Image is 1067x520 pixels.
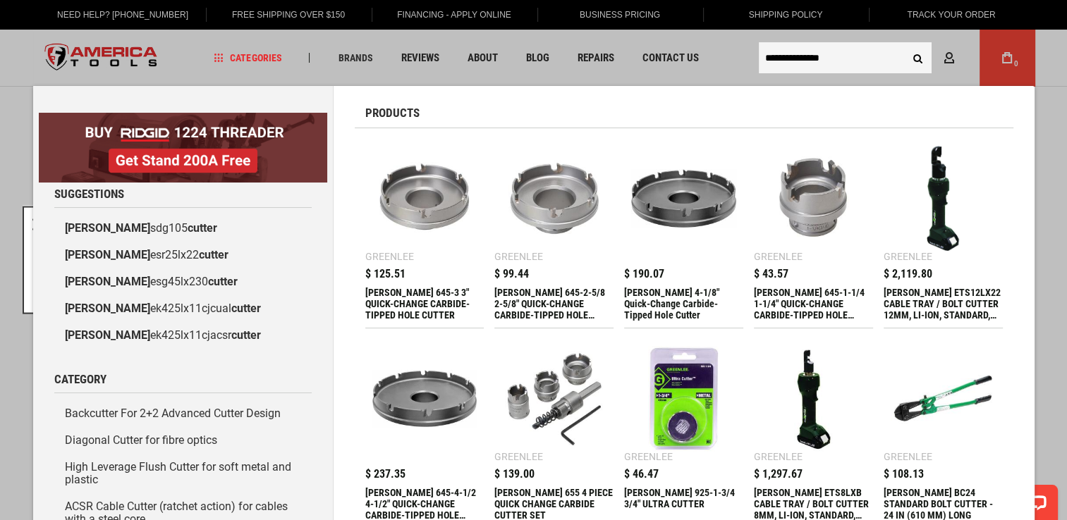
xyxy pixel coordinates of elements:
img: GREENLEE ETS8LXB CABLE TRAY / BOLT CUTTER 8MM, LI-ION, STANDARD, BARE [761,346,866,451]
b: [PERSON_NAME] [65,248,150,261]
div: Greenlee [754,452,803,462]
div: Greenlee [494,252,543,261]
b: cutter [199,248,228,261]
a: GREENLEE 645-3 3 Greenlee $ 125.51 [PERSON_NAME] 645-3 3" QUICK-CHANGE CARBIDE-TIPPED HOLE CUTTER [365,139,484,328]
span: $ 139.00 [494,469,535,480]
span: $ 46.47 [624,469,659,480]
img: GREENLEE 645-2-5/8 2-5/8 [501,146,606,251]
b: [PERSON_NAME] [65,275,150,288]
img: BOGO: Buy RIDGID® 1224 Threader, Get Stand 200A Free! [39,113,327,182]
b: [PERSON_NAME] [65,328,150,342]
img: GREENLEE 645-4-1/2 4-1/2 [372,346,477,451]
div: GREENLEE ETS12LX22 CABLE TRAY / BOLT CUTTER 12MM, LI-ION, STANDARD, 230V [884,287,1003,321]
span: Suggestions [54,188,124,200]
img: GREENLEE 645-3 3 [372,146,477,251]
span: $ 237.35 [365,469,406,480]
span: Brands [338,53,372,63]
a: [PERSON_NAME]esg45lx230cutter [54,268,312,295]
a: [PERSON_NAME]sdg105cutter [54,215,312,242]
div: Greenlee [884,452,932,462]
div: GREENLEE 645-2-5/8 2-5/8 [494,287,614,321]
b: cutter [188,221,217,235]
button: Search [905,44,932,71]
a: High Leverage Flush Cutter for soft metal and plastic [54,454,312,493]
img: GREENLEE 4-1/8 [631,146,736,251]
b: cutter [231,302,261,315]
b: cutter [231,328,261,342]
b: [PERSON_NAME] [65,302,150,315]
div: Greenlee [754,252,803,261]
div: Greenlee [365,252,414,261]
a: GREENLEE 645-2-5/8 2-5/8 Greenlee $ 99.44 [PERSON_NAME] 645-2-5/8 2-5/8" QUICK-CHANGE CARBIDE-TIP... [494,139,614,328]
a: GREENLEE 4-1/8 $ 190.07 [PERSON_NAME] 4-1/8" Quick-Change Carbide-Tipped Hole Cutter [624,139,743,328]
span: $ 1,297.67 [754,469,803,480]
div: Greenlee [884,252,932,261]
b: cutter [208,275,238,288]
p: We're away right now. Please check back later! [20,21,159,32]
span: Category [54,373,106,385]
img: GREENLEE 925-1-3/4 3/4 [631,346,736,451]
a: GREENLEE ETS12LX22 CABLE TRAY / BOLT CUTTER 12MM, LI-ION, STANDARD, 230V Greenlee $ 2,119.80 [PER... [884,139,1003,328]
a: Diagonal Cutter for fibre optics [54,427,312,454]
span: $ 108.13 [884,469,924,480]
a: GREENLEE 645-1-1/4 1-1/4 Greenlee $ 43.57 [PERSON_NAME] 645-1-1/4 1-1/4" QUICK-CHANGE CARBIDE-TIP... [754,139,873,328]
b: [PERSON_NAME] [65,221,150,235]
button: Open LiveChat chat widget [162,18,179,35]
span: $ 99.44 [494,268,529,280]
a: Brands [331,49,379,68]
div: GREENLEE 645-3 3 [365,287,484,321]
img: GREENLEE BC24 STANDARD BOLT CUTTER - 24 IN (610 MM) LONG [891,346,996,451]
span: Products [365,107,420,119]
span: $ 2,119.80 [884,268,932,280]
a: Backcutter For 2+2 Advanced Cutter Design [54,400,312,427]
a: [PERSON_NAME]ek425lx11cjcualcutter [54,295,312,322]
div: GREENLEE 645-1-1/4 1-1/4 [754,287,873,321]
img: GREENLEE ETS12LX22 CABLE TRAY / BOLT CUTTER 12MM, LI-ION, STANDARD, 230V [891,146,996,251]
span: $ 190.07 [624,268,664,280]
a: BOGO: Buy RIDGID® 1224 Threader, Get Stand 200A Free! [39,113,327,123]
a: [PERSON_NAME]esr25lx22cutter [54,242,312,268]
span: Categories [214,53,281,63]
span: $ 43.57 [754,268,788,280]
div: Greenlee [494,452,543,462]
a: [PERSON_NAME]ek425lx11cjacsrcutter [54,322,312,349]
div: Greenlee [624,452,673,462]
div: GREENLEE 4-1/8 [624,287,743,321]
img: GREENLEE 655 4 PIECE QUICK CHANGE CARBIDE CUTTER SET [501,346,606,451]
a: Categories [207,49,288,68]
img: GREENLEE 645-1-1/4 1-1/4 [761,146,866,251]
span: $ 125.51 [365,268,406,280]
